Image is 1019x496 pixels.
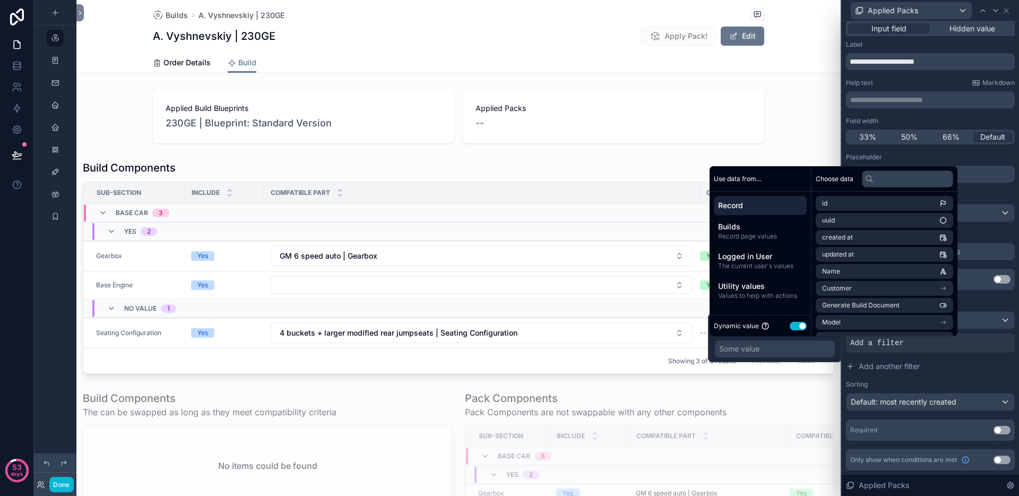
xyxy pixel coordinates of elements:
[871,23,906,34] span: Input field
[943,132,960,142] span: 66%
[147,227,151,236] div: 2
[49,477,73,492] button: Done
[166,10,188,21] span: Builds
[851,397,956,406] span: Default: most recently created
[718,251,802,262] span: Logged in User
[846,91,1015,108] div: scrollable content
[850,426,877,434] div: Required
[124,304,157,313] span: No value
[479,432,523,440] span: Sub-Section
[846,117,878,125] label: Field width
[11,466,23,481] p: days
[557,432,585,440] span: Include
[949,23,995,34] span: Hidden value
[850,2,972,20] button: Applied Packs
[718,281,802,292] span: Utility values
[972,79,1015,87] a: Markdown
[718,200,802,211] span: Record
[714,322,759,330] span: Dynamic value
[850,456,957,464] span: Only show when conditions are met
[167,304,170,313] div: 1
[796,432,841,440] span: Compatible?
[97,189,141,197] span: Sub-Section
[846,357,1015,376] button: Add another filter
[901,132,918,142] span: 50%
[116,209,148,217] span: Base Car
[859,132,876,142] span: 33%
[846,79,873,87] label: Help text
[718,262,802,270] span: The current user's values
[706,189,751,197] span: Compatible?
[721,27,764,46] button: Edit
[710,192,811,309] div: scrollable content
[636,432,696,440] span: Compatible part
[541,452,545,460] div: 3
[159,209,163,217] div: 3
[846,153,882,161] label: Placeholder
[859,480,909,491] span: Applied Packs
[192,189,220,197] span: Include
[498,452,530,460] span: Base Car
[153,10,188,21] a: Builds
[506,471,519,479] span: Yes
[859,361,920,372] span: Add another filter
[816,175,853,183] span: Choose data
[846,380,868,389] label: Sorting
[228,53,256,73] a: Build
[714,175,761,183] span: Use data from...
[980,132,1005,142] span: Default
[529,471,533,479] div: 2
[153,53,211,74] a: Order Details
[718,232,802,241] span: Record page values
[718,292,802,300] span: Values to help with actions
[718,221,802,232] span: Builds
[982,79,1015,87] span: Markdown
[271,189,330,197] span: Compatible part
[668,357,736,365] span: Showing 3 of 3 results
[868,5,918,16] span: Applied Packs
[124,227,136,236] span: Yes
[719,344,759,354] div: Some value
[163,57,211,68] span: Order Details
[12,462,22,473] p: 53
[238,57,256,68] span: Build
[846,40,862,49] label: Label
[198,10,284,21] a: A. Vyshnevskiy | 230GE
[846,393,1015,411] button: Default: most recently created
[850,338,904,348] span: Add a filter
[153,29,275,44] h1: A. Vyshnevskiy | 230GE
